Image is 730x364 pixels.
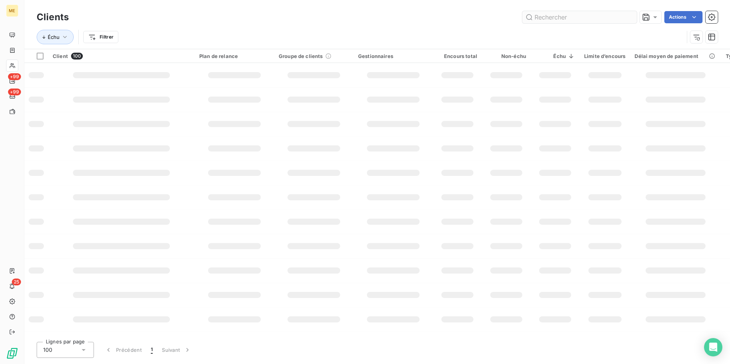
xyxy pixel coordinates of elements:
[358,53,428,59] div: Gestionnaires
[279,53,323,59] span: Groupe de clients
[199,53,270,59] div: Plan de relance
[146,342,157,358] button: 1
[635,53,716,59] div: Délai moyen de paiement
[704,338,722,356] div: Open Intercom Messenger
[8,73,21,80] span: +99
[53,53,68,59] span: Client
[438,53,477,59] div: Encours total
[151,346,153,354] span: 1
[71,53,83,60] span: 100
[584,53,625,59] div: Limite d’encours
[37,10,69,24] h3: Clients
[157,342,196,358] button: Suivant
[6,90,18,102] a: +99
[535,53,575,59] div: Échu
[6,347,18,359] img: Logo LeanPay
[522,11,637,23] input: Rechercher
[83,31,118,43] button: Filtrer
[664,11,703,23] button: Actions
[37,30,74,44] button: Échu
[6,75,18,87] a: +99
[48,34,60,40] span: Échu
[100,342,146,358] button: Précédent
[486,53,526,59] div: Non-échu
[6,5,18,17] div: ME
[43,346,52,354] span: 100
[12,279,21,285] span: 25
[8,89,21,95] span: +99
